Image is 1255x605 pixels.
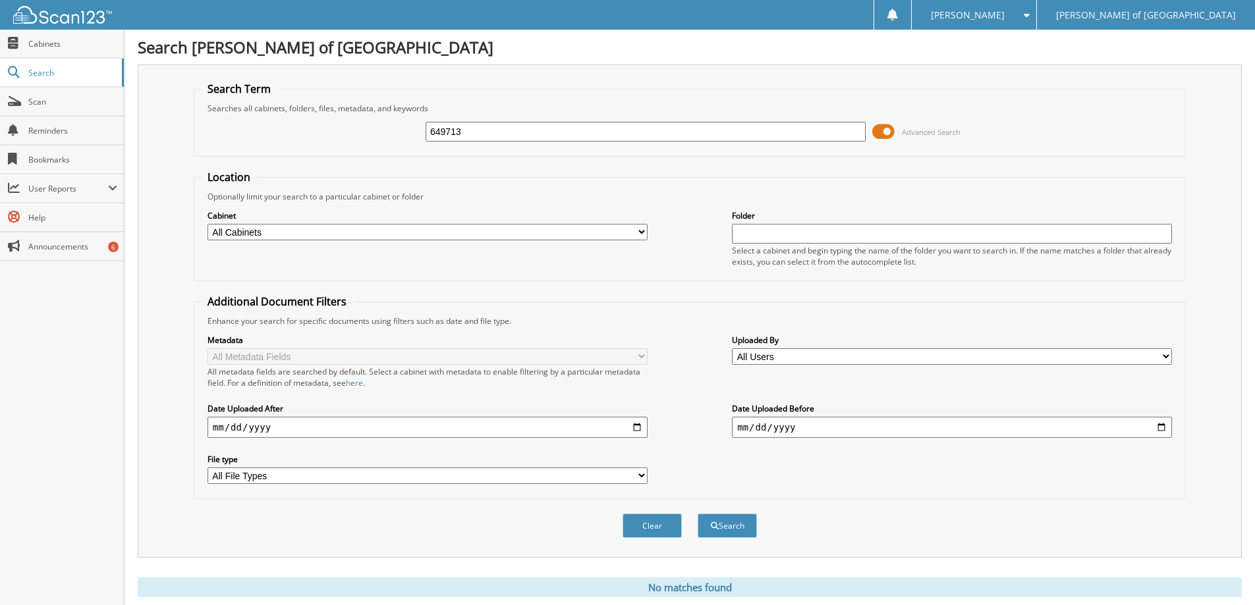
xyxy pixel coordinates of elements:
[732,210,1172,221] label: Folder
[346,377,363,388] a: here
[28,96,117,107] span: Scan
[201,294,353,309] legend: Additional Document Filters
[1056,11,1236,19] span: [PERSON_NAME] of [GEOGRAPHIC_DATA]
[902,127,961,137] span: Advanced Search
[623,513,682,538] button: Clear
[28,67,115,78] span: Search
[28,154,117,165] span: Bookmarks
[28,212,117,223] span: Help
[732,245,1172,267] div: Select a cabinet and begin typing the name of the folder you want to search in. If the name match...
[732,334,1172,346] label: Uploaded By
[208,334,648,346] label: Metadata
[208,210,648,221] label: Cabinet
[201,191,1179,202] div: Optionally limit your search to a particular cabinet or folder
[208,403,648,414] label: Date Uploaded After
[208,417,648,438] input: start
[28,183,108,194] span: User Reports
[201,82,277,96] legend: Search Term
[13,6,112,24] img: scan123-logo-white.svg
[201,170,257,184] legend: Location
[28,125,117,136] span: Reminders
[208,454,648,465] label: File type
[732,403,1172,414] label: Date Uploaded Before
[201,103,1179,114] div: Searches all cabinets, folders, files, metadata, and keywords
[208,366,648,388] div: All metadata fields are searched by default. Select a cabinet with metadata to enable filtering b...
[28,241,117,252] span: Announcements
[201,315,1179,327] div: Enhance your search for specific documents using filters such as date and file type.
[28,38,117,49] span: Cabinets
[138,577,1242,597] div: No matches found
[732,417,1172,438] input: end
[931,11,1005,19] span: [PERSON_NAME]
[138,36,1242,58] h1: Search [PERSON_NAME] of [GEOGRAPHIC_DATA]
[108,242,119,252] div: 6
[698,513,757,538] button: Search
